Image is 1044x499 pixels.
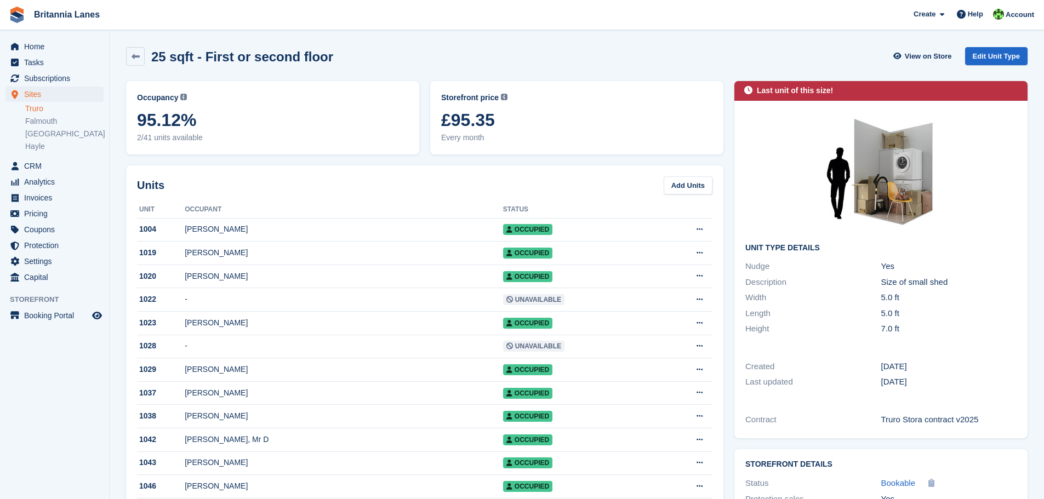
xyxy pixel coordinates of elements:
span: CRM [24,158,90,174]
h2: Storefront Details [745,460,1017,469]
span: Occupied [503,457,552,468]
span: Bookable [881,478,916,487]
div: Contract [745,414,881,426]
div: Width [745,291,881,304]
a: Add Units [664,176,712,194]
div: [PERSON_NAME] [185,387,503,399]
a: menu [5,206,104,221]
div: [PERSON_NAME] [185,410,503,422]
div: 5.0 ft [881,291,1017,304]
a: menu [5,190,104,205]
div: Last unit of this size! [757,85,833,96]
div: [PERSON_NAME] [185,271,503,282]
span: Account [1006,9,1034,20]
span: Unavailable [503,294,564,305]
img: icon-info-grey-7440780725fd019a000dd9b08b2336e03edf1995a4989e88bcd33f0948082b44.svg [180,94,187,100]
div: Description [745,276,881,289]
span: Home [24,39,90,54]
a: menu [5,174,104,190]
td: - [185,335,503,358]
a: menu [5,254,104,269]
td: - [185,288,503,312]
div: Truro Stora contract v2025 [881,414,1017,426]
div: [PERSON_NAME] [185,480,503,492]
div: [PERSON_NAME] [185,223,503,235]
div: Height [745,323,881,335]
span: Booking Portal [24,308,90,323]
span: Occupied [503,411,552,422]
span: Occupied [503,248,552,259]
span: Occupied [503,388,552,399]
img: icon-info-grey-7440780725fd019a000dd9b08b2336e03edf1995a4989e88bcd33f0948082b44.svg [501,94,507,100]
div: Length [745,307,881,320]
a: Edit Unit Type [965,47,1028,65]
div: 5.0 ft [881,307,1017,320]
div: [PERSON_NAME] [185,457,503,468]
th: Occupant [185,201,503,219]
span: Occupied [503,364,552,375]
a: Britannia Lanes [30,5,104,24]
div: 1023 [137,317,185,329]
span: Storefront price [441,92,499,104]
a: menu [5,308,104,323]
h2: 25 sqft - First or second floor [151,49,333,64]
span: Occupied [503,481,552,492]
a: menu [5,158,104,174]
div: Size of small shed [881,276,1017,289]
img: stora-icon-8386f47178a22dfd0bd8f6a31ec36ba5ce8667c1dd55bd0f319d3a0aa187defe.svg [9,7,25,23]
span: Invoices [24,190,90,205]
a: menu [5,39,104,54]
a: [GEOGRAPHIC_DATA] [25,129,104,139]
div: [PERSON_NAME], Mr D [185,434,503,445]
div: 1029 [137,364,185,375]
a: View on Store [892,47,956,65]
a: menu [5,87,104,102]
div: [PERSON_NAME] [185,247,503,259]
img: 25-sqft-unit.jpg [799,112,963,235]
span: Pricing [24,206,90,221]
span: Capital [24,269,90,285]
div: 1019 [137,247,185,259]
span: Subscriptions [24,71,90,86]
a: Hayle [25,141,104,152]
span: £95.35 [441,110,712,130]
span: Occupied [503,224,552,235]
span: Sites [24,87,90,102]
div: 1022 [137,294,185,305]
span: Tasks [24,55,90,70]
h2: Unit Type details [745,244,1017,253]
span: Analytics [24,174,90,190]
span: View on Store [905,51,952,62]
div: [PERSON_NAME] [185,317,503,329]
a: Bookable [881,477,916,490]
div: Last updated [745,376,881,388]
a: menu [5,222,104,237]
a: Falmouth [25,116,104,127]
a: menu [5,269,104,285]
span: 2/41 units available [137,132,408,144]
th: Status [503,201,655,219]
span: Coupons [24,222,90,237]
span: Settings [24,254,90,269]
div: [DATE] [881,360,1017,373]
span: Occupied [503,434,552,445]
div: 7.0 ft [881,323,1017,335]
div: 1037 [137,387,185,399]
a: Truro [25,104,104,114]
span: Create [914,9,935,20]
span: 95.12% [137,110,408,130]
img: Robert Parr [993,9,1004,20]
span: Occupied [503,318,552,329]
a: menu [5,238,104,253]
div: 1020 [137,271,185,282]
h2: Units [137,177,164,193]
div: Yes [881,260,1017,273]
a: Preview store [90,309,104,322]
div: Created [745,360,881,373]
div: [PERSON_NAME] [185,364,503,375]
div: 1004 [137,223,185,235]
span: Protection [24,238,90,253]
span: Storefront [10,294,109,305]
span: Every month [441,132,712,144]
div: Nudge [745,260,881,273]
